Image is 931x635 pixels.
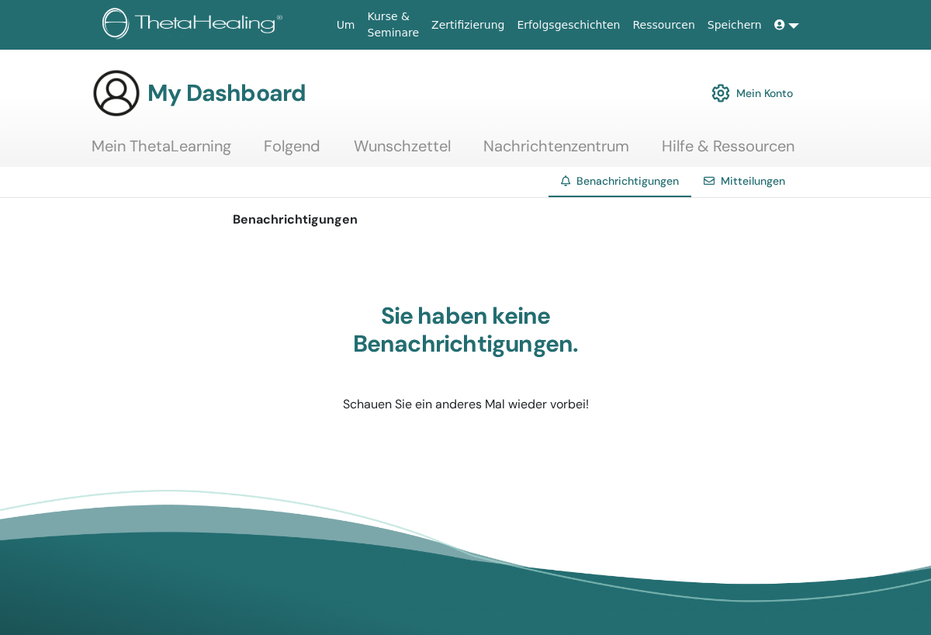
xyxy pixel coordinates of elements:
a: Hilfe & Ressourcen [662,137,794,167]
span: Benachrichtigungen [576,174,679,188]
a: Um [331,11,362,40]
a: Kurse & Seminare [362,2,426,47]
a: Erfolgsgeschichten [510,11,626,40]
img: cog.svg [711,80,730,106]
a: Speichern [701,11,768,40]
a: Mein Konto [711,76,793,110]
a: Mitteilungen [721,174,785,188]
img: generic-user-icon.jpg [92,68,141,118]
a: Nachrichtenzentrum [483,137,629,167]
img: logo.png [102,8,288,43]
a: Zertifizierung [425,11,510,40]
a: Folgend [264,137,320,167]
h3: My Dashboard [147,79,306,107]
a: Ressourcen [626,11,701,40]
p: Schauen Sie ein anderes Mal wieder vorbei! [272,395,659,414]
a: Wunschzettel [354,137,451,167]
h3: Sie haben keine Benachrichtigungen. [272,302,659,358]
a: Mein ThetaLearning [92,137,231,167]
p: Benachrichtigungen [233,210,698,229]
